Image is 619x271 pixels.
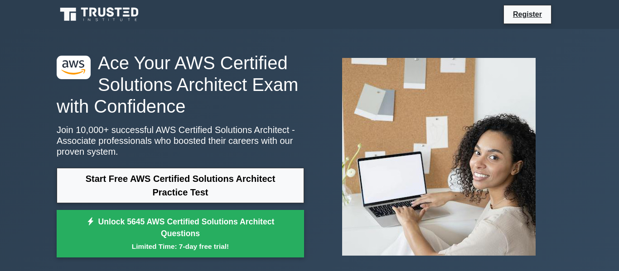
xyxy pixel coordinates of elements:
a: Start Free AWS Certified Solutions Architect Practice Test [57,168,304,203]
a: Unlock 5645 AWS Certified Solutions Architect QuestionsLimited Time: 7-day free trial! [57,210,304,258]
small: Limited Time: 7-day free trial! [68,241,293,252]
h1: Ace Your AWS Certified Solutions Architect Exam with Confidence [57,52,304,117]
a: Register [508,9,547,20]
p: Join 10,000+ successful AWS Certified Solutions Architect - Associate professionals who boosted t... [57,124,304,157]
